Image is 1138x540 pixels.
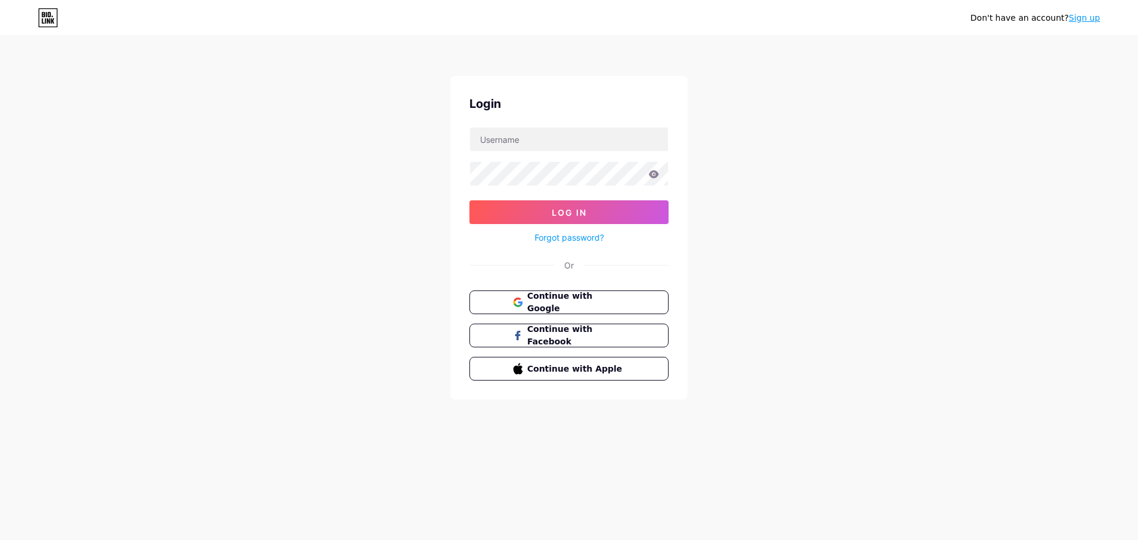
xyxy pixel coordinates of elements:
[970,12,1100,24] div: Don't have an account?
[564,259,574,271] div: Or
[469,357,669,381] button: Continue with Apple
[535,231,604,244] a: Forgot password?
[469,95,669,113] div: Login
[470,127,668,151] input: Username
[528,290,625,315] span: Continue with Google
[528,363,625,375] span: Continue with Apple
[1069,13,1100,23] a: Sign up
[469,200,669,224] button: Log In
[552,207,587,218] span: Log In
[469,290,669,314] button: Continue with Google
[469,324,669,347] button: Continue with Facebook
[528,323,625,348] span: Continue with Facebook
